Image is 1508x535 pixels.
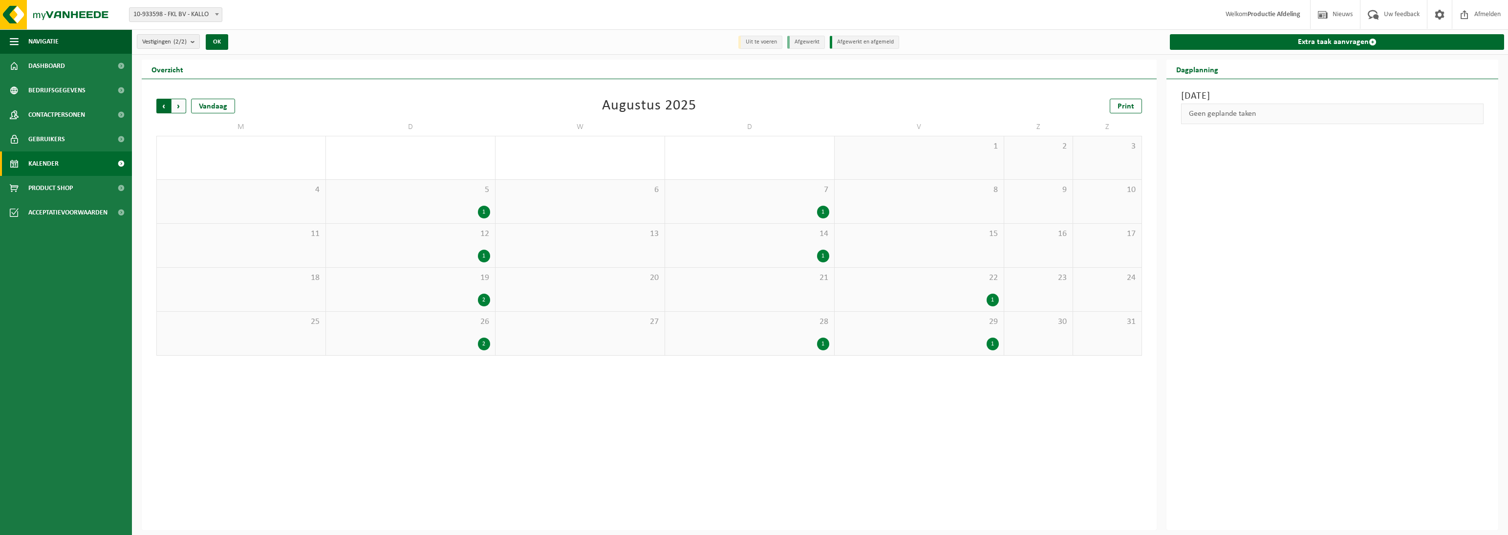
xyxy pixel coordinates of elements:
div: 2 [478,338,490,350]
span: Vorige [156,99,171,113]
span: 2 [1009,141,1068,152]
span: Navigatie [28,29,59,54]
div: 1 [817,206,829,218]
button: OK [206,34,228,50]
div: 1 [817,338,829,350]
a: Print [1110,99,1142,113]
span: 10 [1078,185,1137,195]
span: 24 [1078,273,1137,283]
span: Bedrijfsgegevens [28,78,86,103]
span: 11 [162,229,321,239]
button: Vestigingen(2/2) [137,34,200,49]
div: 2 [478,294,490,306]
span: 21 [670,273,829,283]
span: 29 [840,317,999,327]
span: Gebruikers [28,127,65,151]
span: Print [1118,103,1134,110]
span: Product Shop [28,176,73,200]
span: 7 [670,185,829,195]
h3: [DATE] [1181,89,1484,104]
span: 25 [162,317,321,327]
span: 1 [840,141,999,152]
span: 12 [331,229,490,239]
td: V [835,118,1004,136]
span: 17 [1078,229,1137,239]
div: 1 [987,338,999,350]
td: Z [1004,118,1073,136]
span: 15 [840,229,999,239]
span: 8 [840,185,999,195]
span: 9 [1009,185,1068,195]
span: Acceptatievoorwaarden [28,200,108,225]
span: Vestigingen [142,35,187,49]
span: 22 [840,273,999,283]
span: 10-933598 - FKL BV - KALLO [129,7,222,22]
li: Afgewerkt en afgemeld [830,36,899,49]
span: Contactpersonen [28,103,85,127]
span: 3 [1078,141,1137,152]
span: 26 [331,317,490,327]
span: 28 [670,317,829,327]
h2: Dagplanning [1166,60,1228,79]
span: 18 [162,273,321,283]
li: Uit te voeren [738,36,782,49]
div: Vandaag [191,99,235,113]
span: 14 [670,229,829,239]
span: 5 [331,185,490,195]
div: 1 [478,206,490,218]
span: 16 [1009,229,1068,239]
a: Extra taak aanvragen [1170,34,1504,50]
span: 6 [500,185,660,195]
div: 1 [478,250,490,262]
span: Dashboard [28,54,65,78]
div: 1 [987,294,999,306]
span: Kalender [28,151,59,176]
span: 13 [500,229,660,239]
div: Geen geplande taken [1181,104,1484,124]
h2: Overzicht [142,60,193,79]
span: 31 [1078,317,1137,327]
span: 27 [500,317,660,327]
span: Volgende [172,99,186,113]
td: W [495,118,665,136]
span: 20 [500,273,660,283]
td: D [665,118,835,136]
div: 1 [817,250,829,262]
span: 10-933598 - FKL BV - KALLO [129,8,222,21]
td: Z [1073,118,1142,136]
span: 23 [1009,273,1068,283]
span: 19 [331,273,490,283]
td: D [326,118,495,136]
div: Augustus 2025 [602,99,696,113]
td: M [156,118,326,136]
span: 30 [1009,317,1068,327]
strong: Productie Afdeling [1248,11,1300,18]
li: Afgewerkt [787,36,825,49]
span: 4 [162,185,321,195]
count: (2/2) [173,39,187,45]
